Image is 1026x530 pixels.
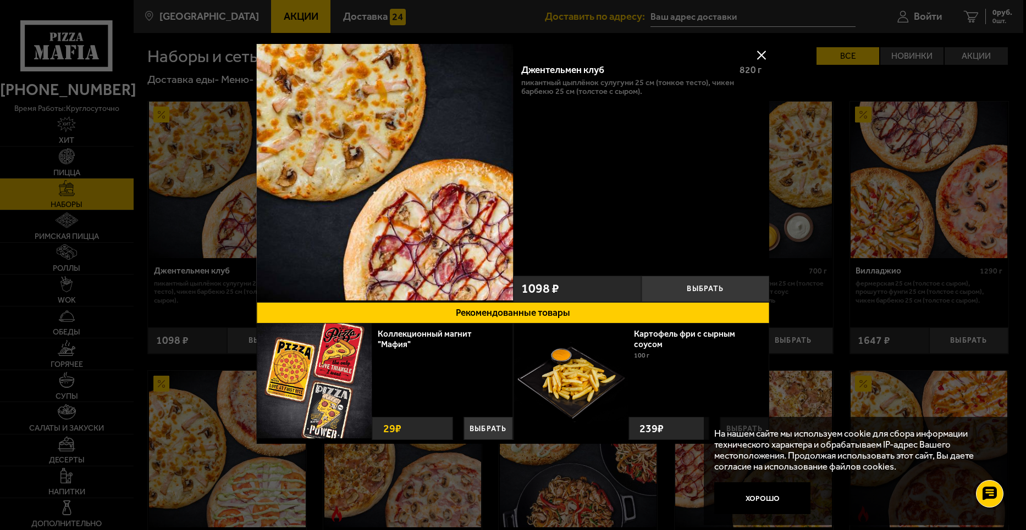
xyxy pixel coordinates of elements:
button: Выбрать [464,417,512,440]
strong: 239 ₽ [637,417,666,439]
a: Коллекционный магнит "Мафия" [378,328,472,349]
span: 1098 ₽ [521,282,559,295]
a: Джентельмен клуб [257,44,514,302]
p: На нашем сайте мы используем cookie для сбора информации технического характера и обрабатываем IP... [714,428,994,472]
p: Пикантный цыплёнок сулугуни 25 см (тонкое тесто), Чикен Барбекю 25 см (толстое с сыром). [521,79,762,96]
button: Выбрать [641,276,769,302]
span: 820 г [740,64,762,75]
a: Картофель фри с сырным соусом [634,328,735,349]
span: 100 г [634,352,649,359]
button: Хорошо [714,482,810,514]
div: Джентельмен клуб [521,64,731,76]
img: Джентельмен клуб [257,44,514,300]
button: Рекомендованные товары [257,302,770,324]
strong: 29 ₽ [380,417,404,439]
